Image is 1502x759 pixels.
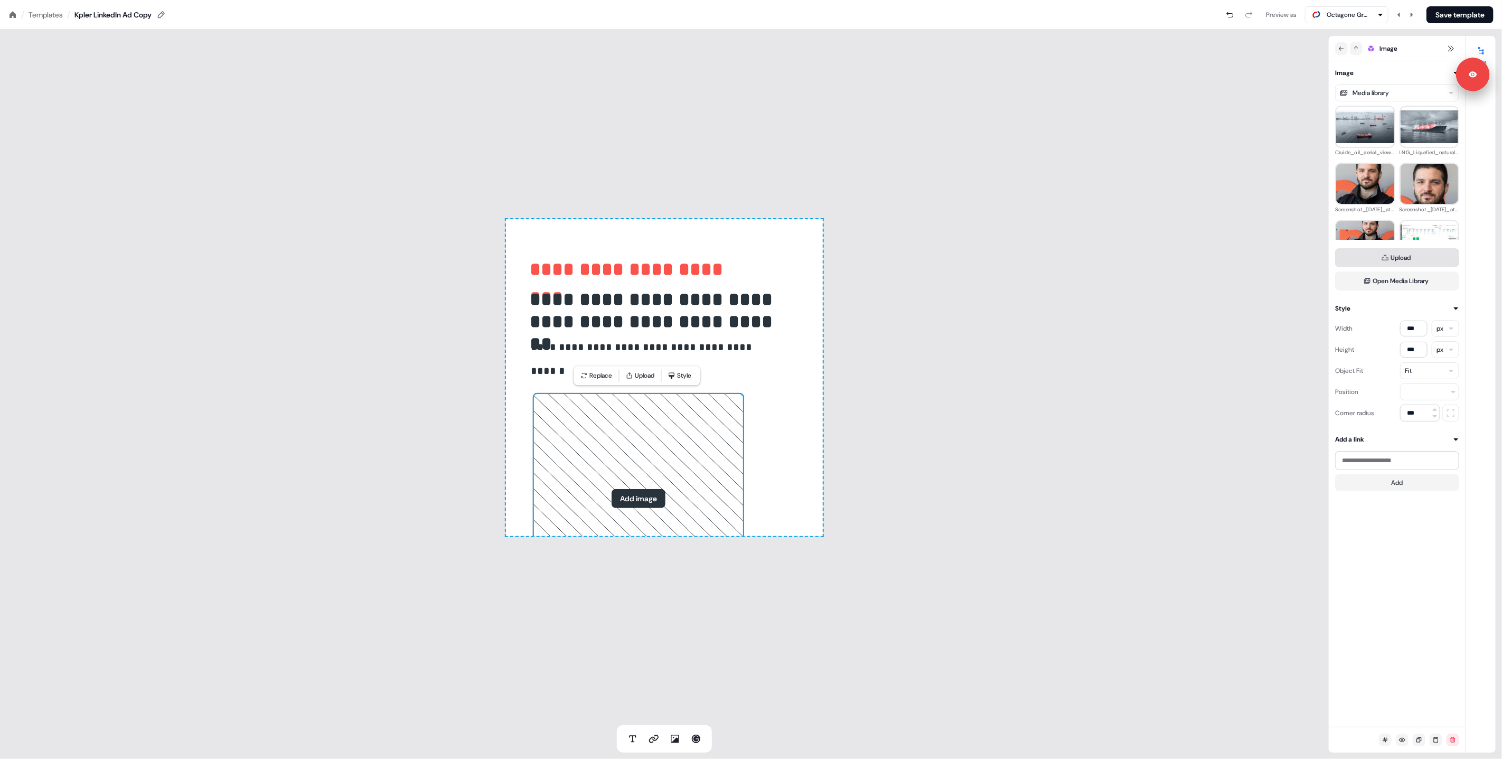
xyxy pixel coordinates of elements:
[1401,224,1459,257] img: supply_and_demand.png
[67,9,70,21] div: /
[1335,271,1459,291] button: Open Media Library
[1401,110,1459,143] img: LNG_Liquefied_natural_gas_tanker_ship_in_sea_(1).png
[1437,323,1443,334] div: px
[1335,383,1358,400] div: Position
[576,368,617,383] button: Replace
[1405,366,1412,376] div: Fit
[29,10,63,20] a: Templates
[1335,434,1459,445] button: Add a link
[1400,205,1460,214] div: Screenshot_[DATE]_at_11.19.38 PM.png
[1437,344,1443,355] div: px
[1335,68,1354,78] div: Image
[1336,110,1394,143] img: Cruide_oil_aerial_view_oil_tanker_in_port_(1).png
[1335,68,1459,78] button: Image
[21,9,24,21] div: /
[1335,205,1395,214] div: Screenshot_[DATE]_at_11.20.19 PM.png
[1335,362,1363,379] div: Object Fit
[1335,303,1350,314] div: Style
[1401,155,1459,213] img: Screenshot_2025-08-04_at_11.19.38 PM.png
[664,368,698,383] button: Style
[1327,10,1369,20] div: Octagone Group Holding Ltd
[1335,474,1459,491] button: Add
[1335,248,1459,267] button: Upload
[1266,10,1297,20] div: Preview as
[1335,405,1374,421] div: Corner radius
[1335,320,1353,337] div: Width
[1400,362,1459,379] button: Fit
[1426,6,1494,23] button: Save template
[1336,151,1394,217] img: Screenshot_2025-08-04_at_11.20.19 PM.png
[1400,148,1460,157] div: LNG_Liquefied_natural_gas_tanker_ship_in_sea_(1).png
[612,489,665,508] button: Add image
[74,10,152,20] div: Kpler LinkedIn Ad Copy
[1335,148,1395,157] div: Cruide_oil_aerial_view_oil_tanker_in_port_(1).png
[1305,6,1388,23] button: Octagone Group Holding Ltd
[1379,43,1397,54] span: Image
[1335,341,1354,358] div: Height
[1466,42,1496,65] button: Edits
[1335,303,1459,314] button: Style
[1353,88,1389,98] div: Media library
[1335,434,1364,445] div: Add a link
[622,368,659,383] button: Upload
